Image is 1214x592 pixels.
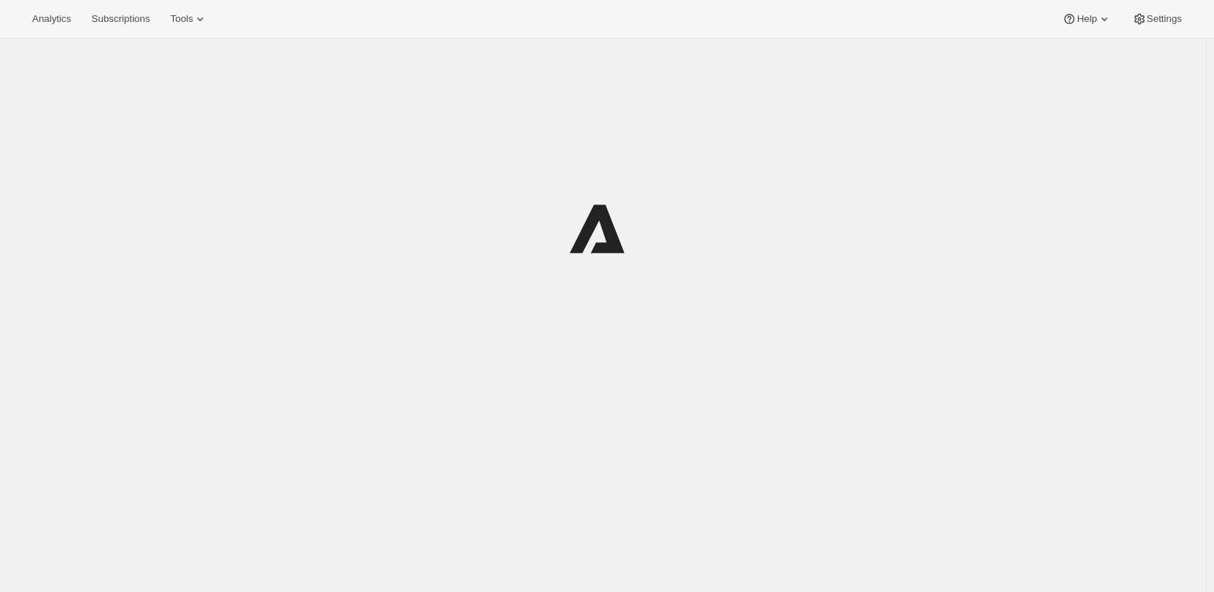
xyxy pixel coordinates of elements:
[1147,13,1182,25] span: Settings
[1077,13,1096,25] span: Help
[1053,9,1120,29] button: Help
[170,13,193,25] span: Tools
[91,13,150,25] span: Subscriptions
[23,9,80,29] button: Analytics
[83,9,159,29] button: Subscriptions
[32,13,71,25] span: Analytics
[1123,9,1191,29] button: Settings
[161,9,216,29] button: Tools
